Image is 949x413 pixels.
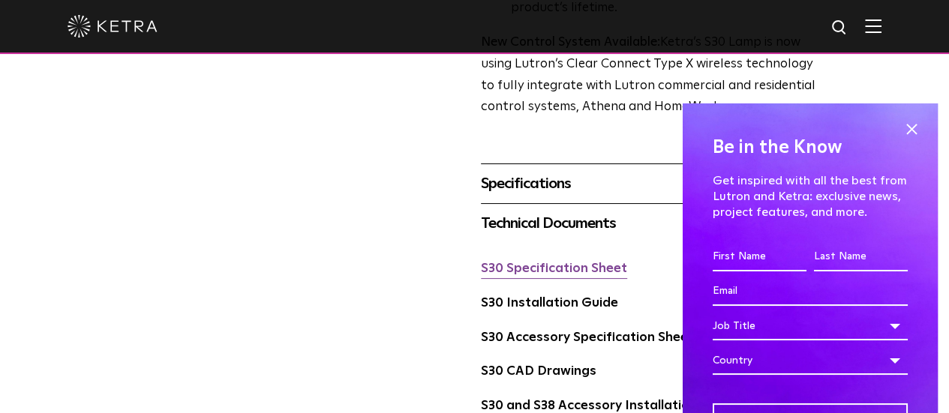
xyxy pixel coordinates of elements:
[481,331,694,344] a: S30 Accessory Specification Sheet
[713,243,806,271] input: First Name
[481,172,822,196] div: Specifications
[865,19,881,33] img: Hamburger%20Nav.svg
[830,19,849,37] img: search icon
[713,277,908,306] input: Email
[481,297,618,310] a: S30 Installation Guide
[481,211,822,235] div: Technical Documents
[481,32,822,119] p: Ketra’s S30 Lamp is now using Lutron’s Clear Connect Type X wireless technology to fully integrat...
[713,312,908,340] div: Job Title
[68,15,158,37] img: ketra-logo-2019-white
[481,400,737,412] a: S30 and S38 Accessory Installation Guide
[713,346,908,375] div: Country
[814,243,908,271] input: Last Name
[713,173,908,220] p: Get inspired with all the best from Lutron and Ketra: exclusive news, project features, and more.
[481,365,596,378] a: S30 CAD Drawings
[481,262,627,275] a: S30 Specification Sheet
[713,133,908,162] h4: Be in the Know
